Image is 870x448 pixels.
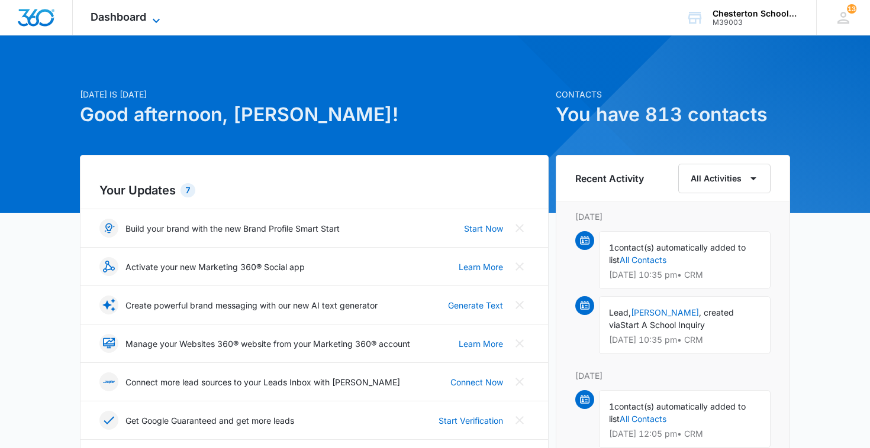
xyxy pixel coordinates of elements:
[556,100,790,129] h1: You have 813 contacts
[459,261,503,273] a: Learn More
[510,411,529,430] button: Close
[609,430,761,438] p: [DATE] 12:05 pm • CRM
[99,181,529,199] h2: Your Updates
[631,307,699,317] a: [PERSON_NAME]
[510,372,529,391] button: Close
[847,4,856,14] div: notifications count
[91,11,146,23] span: Dashboard
[450,376,503,388] a: Connect Now
[464,222,503,235] a: Start Now
[609,242,746,265] span: contact(s) automatically added to list
[678,164,771,193] button: All Activities
[713,9,799,18] div: account name
[620,320,705,330] span: Start A School Inquiry
[510,257,529,276] button: Close
[125,414,294,427] p: Get Google Guaranteed and get more leads
[609,242,614,252] span: 1
[459,337,503,350] a: Learn More
[80,100,549,129] h1: Good afternoon, [PERSON_NAME]!
[609,336,761,344] p: [DATE] 10:35 pm • CRM
[609,401,614,411] span: 1
[620,414,666,424] a: All Contacts
[575,171,644,186] h6: Recent Activity
[609,401,746,424] span: contact(s) automatically added to list
[439,414,503,427] a: Start Verification
[575,369,771,382] p: [DATE]
[125,376,400,388] p: Connect more lead sources to your Leads Inbox with [PERSON_NAME]
[510,296,529,314] button: Close
[125,261,305,273] p: Activate your new Marketing 360® Social app
[448,299,503,311] a: Generate Text
[125,299,378,311] p: Create powerful brand messaging with our new AI text generator
[713,18,799,27] div: account id
[125,337,410,350] p: Manage your Websites 360® website from your Marketing 360® account
[609,271,761,279] p: [DATE] 10:35 pm • CRM
[510,219,529,238] button: Close
[556,88,790,100] p: Contacts
[575,210,771,223] p: [DATE]
[80,88,549,100] p: [DATE] is [DATE]
[847,4,856,14] span: 13
[181,183,195,197] div: 7
[609,307,631,317] span: Lead,
[620,255,666,265] a: All Contacts
[510,334,529,353] button: Close
[125,222,340,235] p: Build your brand with the new Brand Profile Smart Start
